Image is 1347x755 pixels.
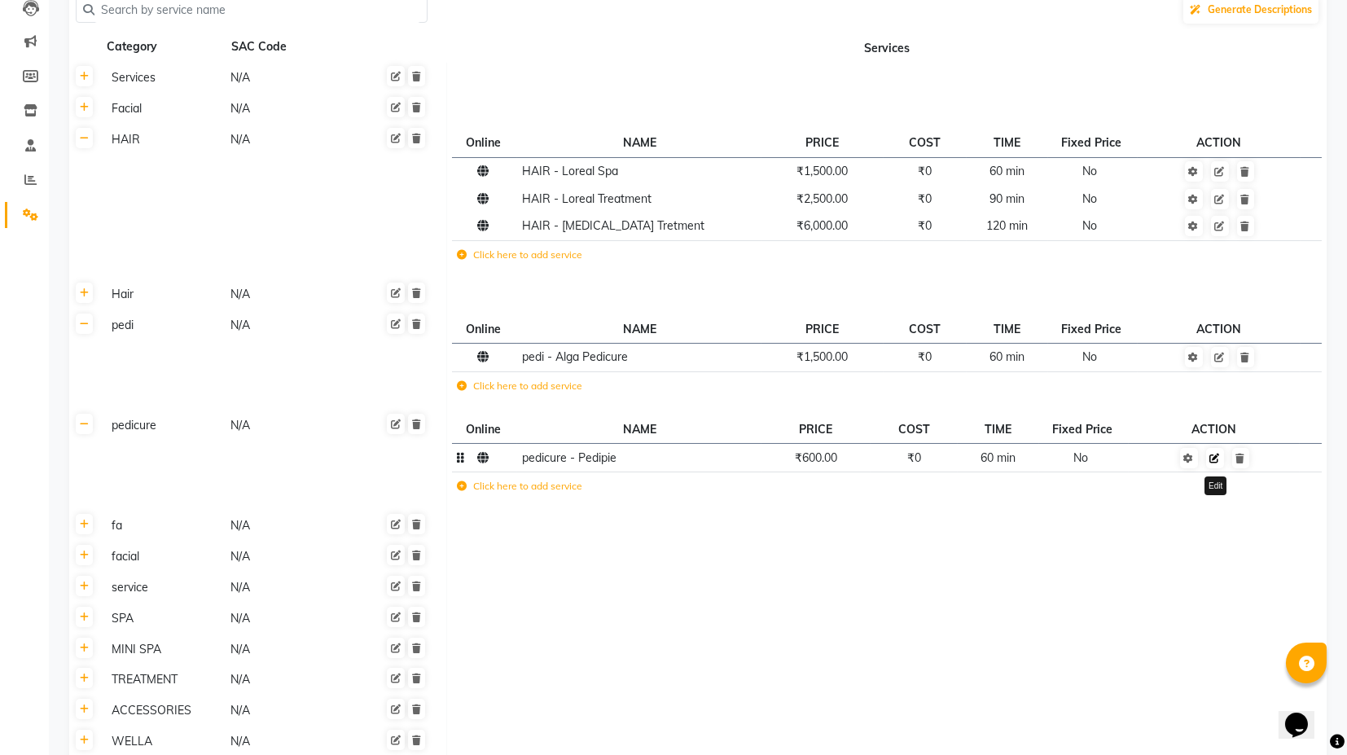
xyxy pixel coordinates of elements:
[918,349,932,364] span: ₹0
[105,669,222,690] div: TREATMENT
[1204,476,1226,495] div: Edit
[230,37,347,57] div: SAC Code
[105,546,222,567] div: facial
[918,191,932,206] span: ₹0
[229,415,346,436] div: N/A
[761,415,871,443] th: PRICE
[795,450,837,465] span: ₹600.00
[105,415,222,436] div: pedicure
[229,546,346,567] div: N/A
[981,450,1016,465] span: 60 min
[1208,3,1312,15] span: Generate Descriptions
[1073,450,1088,465] span: No
[761,129,883,157] th: PRICE
[796,349,848,364] span: ₹1,500.00
[452,415,517,443] th: Online
[884,315,967,343] th: COST
[229,700,346,721] div: N/A
[989,349,1025,364] span: 60 min
[105,731,222,752] div: WELLA
[105,639,222,660] div: MINI SPA
[457,248,582,262] label: Click here to add service
[105,68,222,88] div: Services
[989,191,1025,206] span: 90 min
[967,129,1048,157] th: TIME
[105,37,222,57] div: Category
[446,32,1327,63] th: Services
[105,577,222,598] div: service
[105,315,222,336] div: pedi
[105,608,222,629] div: SPA
[229,731,346,752] div: N/A
[986,218,1028,233] span: 120 min
[229,68,346,88] div: N/A
[229,315,346,336] div: N/A
[907,450,921,465] span: ₹0
[884,129,967,157] th: COST
[1082,218,1097,233] span: No
[522,450,616,465] span: pedicure - Pedipie
[522,218,704,233] span: HAIR - [MEDICAL_DATA] Tretment
[1129,415,1300,443] th: ACTION
[105,284,222,305] div: Hair
[229,608,346,629] div: N/A
[958,415,1039,443] th: TIME
[452,129,517,157] th: Online
[229,99,346,119] div: N/A
[522,191,652,206] span: HAIR - Loreal Treatment
[918,164,932,178] span: ₹0
[522,349,628,364] span: pedi - Alga Pedicure
[1279,690,1331,739] iframe: chat widget
[229,129,346,150] div: N/A
[457,379,582,393] label: Click here to add service
[796,218,848,233] span: ₹6,000.00
[1138,129,1301,157] th: ACTION
[1039,415,1129,443] th: Fixed Price
[1082,164,1097,178] span: No
[1138,315,1301,343] th: ACTION
[918,218,932,233] span: ₹0
[522,164,618,178] span: HAIR - Loreal Spa
[457,479,582,494] label: Click here to add service
[1048,129,1138,157] th: Fixed Price
[105,516,222,536] div: fa
[796,164,848,178] span: ₹1,500.00
[105,700,222,721] div: ACCESSORIES
[517,129,761,157] th: NAME
[967,315,1048,343] th: TIME
[229,669,346,690] div: N/A
[1082,191,1097,206] span: No
[452,315,517,343] th: Online
[989,164,1025,178] span: 60 min
[796,191,848,206] span: ₹2,500.00
[761,315,883,343] th: PRICE
[229,577,346,598] div: N/A
[105,99,222,119] div: Facial
[105,129,222,150] div: HAIR
[517,415,761,443] th: NAME
[229,284,346,305] div: N/A
[871,415,958,443] th: COST
[1048,315,1138,343] th: Fixed Price
[517,315,761,343] th: NAME
[229,516,346,536] div: N/A
[1082,349,1097,364] span: No
[229,639,346,660] div: N/A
